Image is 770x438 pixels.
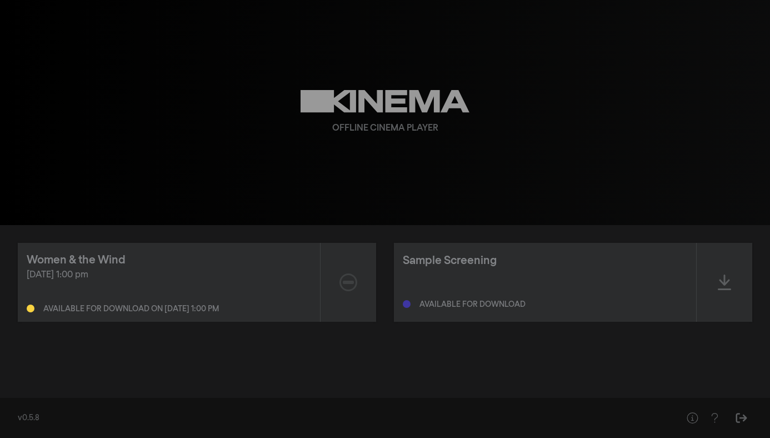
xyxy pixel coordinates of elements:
[18,412,659,424] div: v0.5.8
[681,407,703,429] button: Help
[730,407,752,429] button: Sign Out
[27,268,311,282] div: [DATE] 1:00 pm
[43,305,219,313] div: Available for download on [DATE] 1:00 pm
[332,122,438,135] div: Offline Cinema Player
[419,301,526,308] div: Available for download
[403,252,497,269] div: Sample Screening
[27,252,126,268] div: Women & the Wind
[703,407,726,429] button: Help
